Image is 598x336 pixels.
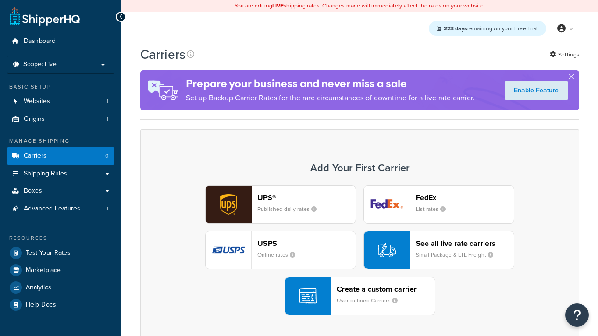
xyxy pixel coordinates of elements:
[205,185,356,224] button: ups logoUPS®Published daily rates
[337,296,405,305] small: User-defined Carriers
[285,277,435,315] button: Create a custom carrierUser-defined Carriers
[337,285,435,294] header: Create a custom carrier
[23,61,57,69] span: Scope: Live
[24,187,42,195] span: Boxes
[363,185,514,224] button: fedEx logoFedExList rates
[186,91,475,105] p: Set up Backup Carrier Rates for the rare circumstances of downtime for a live rate carrier.
[565,303,589,327] button: Open Resource Center
[10,7,80,26] a: ShipperHQ Home
[105,152,108,160] span: 0
[107,115,108,123] span: 1
[7,200,114,217] a: Advanced Features 1
[416,239,514,248] header: See all live rate carriers
[24,170,67,178] span: Shipping Rules
[24,205,80,213] span: Advanced Features
[7,165,114,182] a: Shipping Rules
[26,266,61,274] span: Marketplace
[364,186,410,223] img: fedEx logo
[7,147,114,165] a: Carriers 0
[550,48,579,61] a: Settings
[7,234,114,242] div: Resources
[150,162,570,174] h3: Add Your First Carrier
[24,115,45,123] span: Origins
[140,70,186,110] img: ad-rules-rateshop-fe6ec290ccb7230408bd80ed9643f0289d75e0ffd9eb532fc0e269fcd187b520.png
[7,93,114,110] li: Websites
[257,251,303,259] small: Online rates
[26,301,56,309] span: Help Docs
[257,205,324,213] small: Published daily rates
[140,45,185,63] h1: Carriers
[26,249,71,257] span: Test Your Rates
[299,287,317,305] img: icon-carrier-custom-c93b8a24.svg
[429,21,546,36] div: remaining on your Free Trial
[7,296,114,313] a: Help Docs
[363,231,514,269] button: See all live rate carriersSmall Package & LTL Freight
[107,98,108,105] span: 1
[257,239,356,248] header: USPS
[7,182,114,200] a: Boxes
[7,200,114,217] li: Advanced Features
[7,83,114,91] div: Basic Setup
[206,231,251,269] img: usps logo
[7,262,114,279] a: Marketplace
[272,1,284,10] b: LIVE
[7,279,114,296] a: Analytics
[416,251,501,259] small: Small Package & LTL Freight
[7,245,114,261] a: Test Your Rates
[186,76,475,91] h4: Prepare your business and never miss a sale
[7,111,114,128] li: Origins
[24,98,50,105] span: Websites
[24,37,56,45] span: Dashboard
[416,205,453,213] small: List rates
[416,193,514,202] header: FedEx
[7,137,114,145] div: Manage Shipping
[206,186,251,223] img: ups logo
[107,205,108,213] span: 1
[378,241,396,259] img: icon-carrier-liverate-becf4550.svg
[505,81,568,100] a: Enable Feature
[444,24,467,33] strong: 223 days
[26,284,51,292] span: Analytics
[7,147,114,165] li: Carriers
[205,231,356,269] button: usps logoUSPSOnline rates
[257,193,356,202] header: UPS®
[7,33,114,50] a: Dashboard
[7,111,114,128] a: Origins 1
[24,152,47,160] span: Carriers
[7,93,114,110] a: Websites 1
